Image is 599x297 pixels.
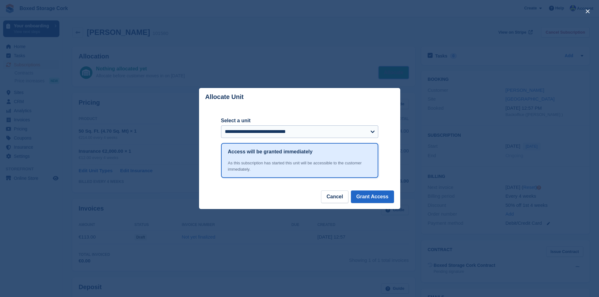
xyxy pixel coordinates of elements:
div: As this subscription has started this unit will be accessible to the customer immediately. [228,160,371,172]
p: Allocate Unit [205,93,244,101]
button: Cancel [321,190,348,203]
button: Grant Access [351,190,394,203]
label: Select a unit [221,117,378,124]
h1: Access will be granted immediately [228,148,313,156]
button: close [583,6,593,16]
